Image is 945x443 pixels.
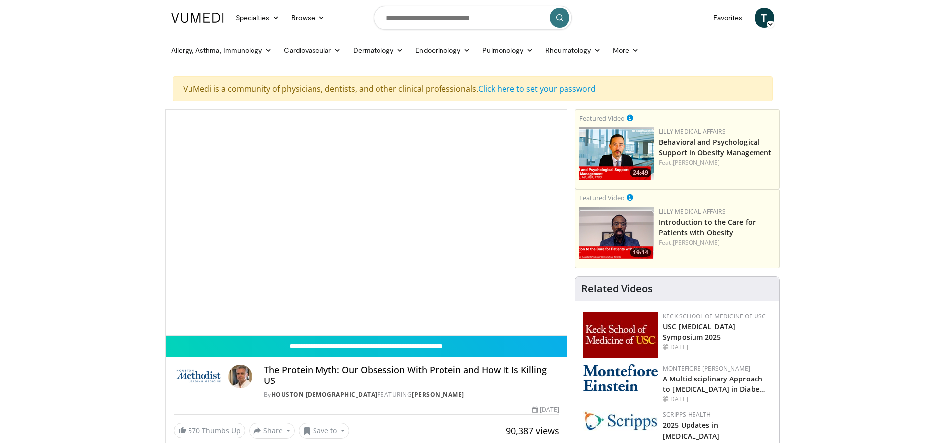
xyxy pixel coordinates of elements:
[673,158,720,167] a: [PERSON_NAME]
[663,410,711,419] a: Scripps Health
[299,423,349,439] button: Save to
[532,405,559,414] div: [DATE]
[374,6,572,30] input: Search topics, interventions
[271,390,378,399] a: Houston [DEMOGRAPHIC_DATA]
[659,238,775,247] div: Feat.
[607,40,645,60] a: More
[663,322,735,342] a: USC [MEDICAL_DATA] Symposium 2025
[579,127,654,180] a: 24:49
[707,8,749,28] a: Favorites
[583,312,658,358] img: 7b941f1f-d101-407a-8bfa-07bd47db01ba.png.150x105_q85_autocrop_double_scale_upscale_version-0.2.jpg
[659,158,775,167] div: Feat.
[581,283,653,295] h4: Related Videos
[249,423,295,439] button: Share
[476,40,539,60] a: Pulmonology
[579,207,654,259] img: acc2e291-ced4-4dd5-b17b-d06994da28f3.png.150x105_q85_crop-smart_upscale.png
[630,168,651,177] span: 24:49
[264,365,560,386] h4: The Protein Myth: Our Obsession With Protein and How It Is Killing US
[630,248,651,257] span: 19:14
[663,395,771,404] div: [DATE]
[230,8,286,28] a: Specialties
[412,390,464,399] a: [PERSON_NAME]
[659,137,771,157] a: Behavioral and Psychological Support in Obesity Management
[659,217,756,237] a: Introduction to the Care for Patients with Obesity
[409,40,476,60] a: Endocrinology
[673,238,720,247] a: [PERSON_NAME]
[583,364,658,391] img: b0142b4c-93a1-4b58-8f91-5265c282693c.png.150x105_q85_autocrop_double_scale_upscale_version-0.2.png
[583,410,658,431] img: c9f2b0b7-b02a-4276-a72a-b0cbb4230bc1.jpg.150x105_q85_autocrop_double_scale_upscale_version-0.2.jpg
[188,426,200,435] span: 570
[663,343,771,352] div: [DATE]
[579,114,625,123] small: Featured Video
[663,312,766,320] a: Keck School of Medicine of USC
[278,40,347,60] a: Cardiovascular
[506,425,559,437] span: 90,387 views
[285,8,331,28] a: Browse
[663,420,719,440] a: 2025 Updates in [MEDICAL_DATA]
[173,76,773,101] div: VuMedi is a community of physicians, dentists, and other clinical professionals.
[663,364,750,373] a: Montefiore [PERSON_NAME]
[478,83,596,94] a: Click here to set your password
[166,110,567,336] video-js: Video Player
[228,365,252,388] img: Avatar
[579,193,625,202] small: Featured Video
[165,40,278,60] a: Allergy, Asthma, Immunology
[663,374,765,394] a: A Multidisciplinary Approach to [MEDICAL_DATA] in Diabe…
[659,127,726,136] a: Lilly Medical Affairs
[579,127,654,180] img: ba3304f6-7838-4e41-9c0f-2e31ebde6754.png.150x105_q85_crop-smart_upscale.png
[174,423,245,438] a: 570 Thumbs Up
[579,207,654,259] a: 19:14
[171,13,224,23] img: VuMedi Logo
[174,365,224,388] img: Houston Methodist
[539,40,607,60] a: Rheumatology
[347,40,410,60] a: Dermatology
[264,390,560,399] div: By FEATURING
[659,207,726,216] a: Lilly Medical Affairs
[755,8,774,28] a: T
